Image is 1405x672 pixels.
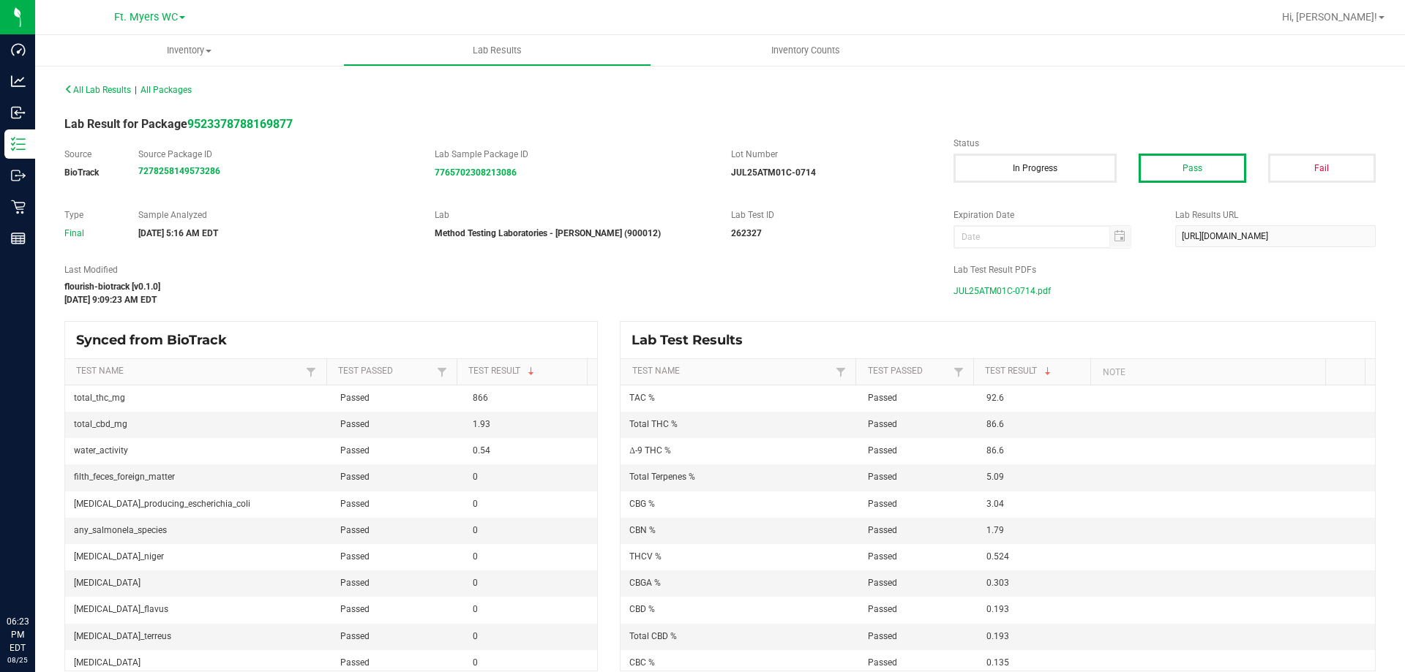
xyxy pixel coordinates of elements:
[64,148,116,161] label: Source
[473,445,490,456] span: 0.54
[986,604,1009,614] span: 0.193
[138,166,220,176] a: 7278258149573286
[953,137,1376,150] label: Status
[1090,359,1325,385] th: Note
[74,419,127,429] span: total_cbd_mg
[986,525,1004,535] span: 1.79
[340,419,370,429] span: Passed
[986,419,1004,429] span: 86.6
[986,631,1009,641] span: 0.193
[11,231,26,246] inline-svg: Reports
[868,472,897,482] span: Passed
[302,363,320,381] a: Filter
[1282,11,1377,23] span: Hi, [PERSON_NAME]!
[473,472,478,482] span: 0
[953,263,1376,276] label: Lab Test Result PDFs
[435,228,661,238] strong: Method Testing Laboratories - [PERSON_NAME] (900012)
[868,551,897,562] span: Passed
[868,604,897,614] span: Passed
[651,35,959,66] a: Inventory Counts
[632,366,832,377] a: Test NameSortable
[731,228,762,238] strong: 262327
[74,445,128,456] span: water_activity
[868,499,897,509] span: Passed
[340,393,370,403] span: Passed
[473,393,488,403] span: 866
[868,631,897,641] span: Passed
[629,631,677,641] span: Total CBD %
[868,445,897,456] span: Passed
[868,393,897,403] span: Passed
[986,445,1004,456] span: 86.6
[74,499,250,509] span: [MEDICAL_DATA]_producing_escherichia_coli
[74,657,140,668] span: [MEDICAL_DATA]
[629,551,662,562] span: THCV %
[74,604,168,614] span: [MEDICAL_DATA]_flavus
[868,525,897,535] span: Passed
[629,657,655,668] span: CBC %
[868,419,897,429] span: Passed
[338,366,433,377] a: Test PassedSortable
[468,366,582,377] a: Test ResultSortable
[135,85,137,95] span: |
[986,499,1004,509] span: 3.04
[11,168,26,183] inline-svg: Outbound
[731,148,932,161] label: Lot Number
[340,525,370,535] span: Passed
[629,578,661,588] span: CBGA %
[473,551,478,562] span: 0
[64,117,293,131] span: Lab Result for Package
[74,393,125,403] span: total_thc_mg
[629,393,655,403] span: TAC %
[76,366,302,377] a: Test NameSortable
[64,282,160,292] strong: flourish-biotrack [v0.1.0]
[473,631,478,641] span: 0
[435,167,517,178] a: 7765702308213086
[64,263,932,276] label: Last Modified
[868,366,950,377] a: Test PassedSortable
[832,363,850,381] a: Filter
[986,393,1004,403] span: 92.6
[64,227,116,240] div: Final
[340,472,370,482] span: Passed
[64,208,116,222] label: Type
[473,499,478,509] span: 0
[986,578,1009,588] span: 0.303
[525,366,537,377] span: Sortable
[340,578,370,588] span: Passed
[953,154,1117,183] button: In Progress
[64,295,157,305] strong: [DATE] 9:09:23 AM EDT
[473,604,478,614] span: 0
[187,117,293,131] a: 9523378788169877
[114,11,178,23] span: Ft. Myers WC
[986,551,1009,562] span: 0.524
[953,208,1154,222] label: Expiration Date
[11,74,26,88] inline-svg: Analytics
[340,499,370,509] span: Passed
[35,35,343,66] a: Inventory
[435,148,709,161] label: Lab Sample Package ID
[629,604,655,614] span: CBD %
[629,499,655,509] span: CBG %
[340,604,370,614] span: Passed
[74,631,171,641] span: [MEDICAL_DATA]_terreus
[15,555,59,599] iframe: Resource center
[1042,366,1054,377] span: Sortable
[629,472,695,482] span: Total Terpenes %
[632,332,754,348] span: Lab Test Results
[986,472,1004,482] span: 5.09
[74,578,140,588] span: [MEDICAL_DATA]
[74,472,175,482] span: filth_feces_foreign_matter
[986,657,1009,668] span: 0.135
[473,419,490,429] span: 1.93
[340,445,370,456] span: Passed
[473,525,478,535] span: 0
[868,657,897,668] span: Passed
[140,85,192,95] span: All Packages
[433,363,451,381] a: Filter
[340,551,370,562] span: Passed
[1139,154,1246,183] button: Pass
[731,208,932,222] label: Lab Test ID
[435,208,709,222] label: Lab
